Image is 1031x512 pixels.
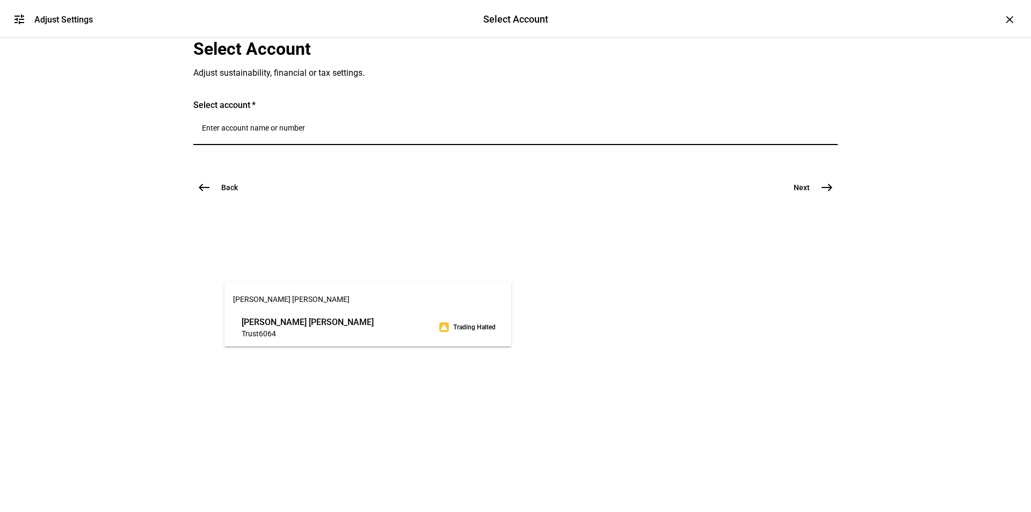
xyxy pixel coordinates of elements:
[202,124,829,132] input: Number
[242,316,374,328] span: [PERSON_NAME] [PERSON_NAME]
[221,182,238,193] span: Back
[439,322,449,332] mat-icon: warning
[821,181,833,194] mat-icon: east
[239,313,376,341] div: Justin Aldrich Rockefeller
[193,177,251,198] button: Back
[794,182,810,193] span: Next
[483,12,548,26] div: Select Account
[233,295,350,304] span: [PERSON_NAME] [PERSON_NAME]
[34,15,93,25] div: Adjust Settings
[193,100,838,111] div: Select account
[13,13,26,26] mat-icon: tune
[1001,11,1018,28] div: ×
[781,177,838,198] button: Next
[242,329,259,338] span: Trust
[193,39,677,59] div: Select Account
[435,320,503,334] div: Trading Halted
[259,329,276,338] span: 6064
[193,68,677,78] div: Adjust sustainability, financial or tax settings.
[198,181,210,194] mat-icon: west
